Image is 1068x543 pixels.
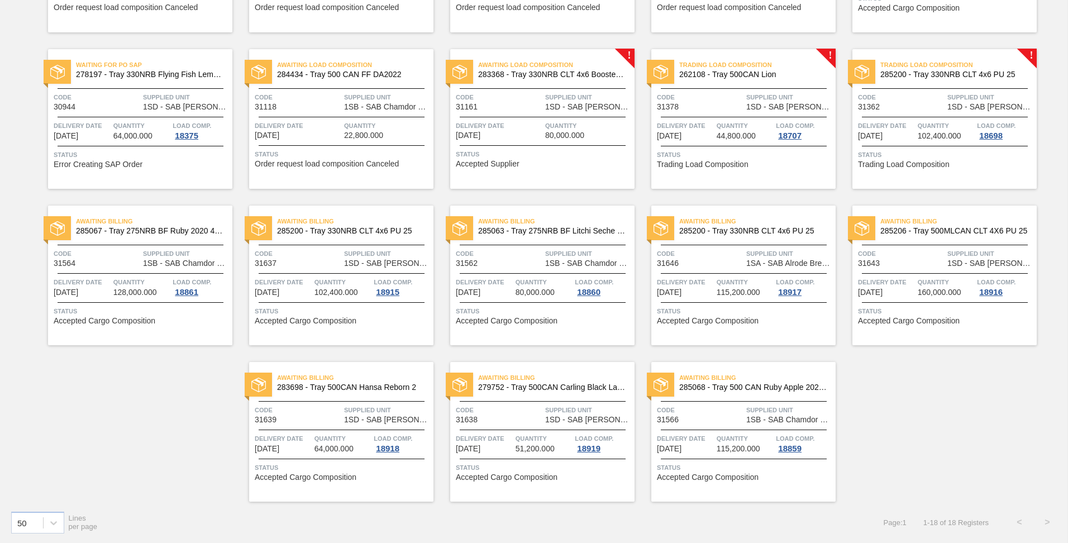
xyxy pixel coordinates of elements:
span: 44,800.000 [717,132,756,140]
a: Load Comp.18915 [374,277,431,297]
span: Quantity [344,120,431,131]
img: status [855,65,869,79]
img: status [654,65,668,79]
span: Supplied Unit [746,248,833,259]
a: Load Comp.18916 [977,277,1034,297]
span: 09/13/2025 [657,288,681,297]
button: < [1005,508,1033,536]
span: Load Comp. [374,277,412,288]
span: Awaiting Billing [880,216,1037,227]
span: Status [657,306,833,317]
span: Code [456,404,542,416]
span: Delivery Date [657,120,714,131]
a: statusWaiting for PO SAP278197 - Tray 330NRB Flying Fish Lemon (2020)Code30944Supplied Unit1SD - ... [31,49,232,189]
span: Accepted Cargo Composition [255,317,356,325]
span: Code [54,92,140,103]
span: 1SB - SAB Chamdor Brewery [344,103,431,111]
span: Status [456,462,632,473]
span: 285063 - Tray 275NRB BF Litchi Seche 4x6 PU [478,227,626,235]
span: 1SD - SAB Rosslyn Brewery [746,103,833,111]
span: 09/05/2025 [657,132,681,140]
span: Accepted Cargo Composition [456,317,557,325]
span: Error Creating SAP Order [54,160,142,169]
img: status [654,378,668,392]
span: 283368 - Tray 330NRB CLT 4x6 Booster 1 V2 [478,70,626,79]
span: 283698 - Tray 500CAN Hansa Reborn 2 [277,383,425,392]
span: Awaiting Billing [277,216,433,227]
span: Code [657,404,743,416]
span: Delivery Date [657,277,714,288]
span: 31161 [456,103,478,111]
span: Awaiting Billing [478,372,635,383]
span: 09/11/2025 [54,288,78,297]
span: Load Comp. [776,120,814,131]
a: statusAwaiting Billing285068 - Tray 500 CAN Ruby Apple 2020 4x6 PUCode31566Supplied Unit1SB - SAB... [635,362,836,502]
span: Status [456,149,632,160]
span: 64,000.000 [113,132,152,140]
span: Code [255,92,341,103]
span: Quantity [545,120,632,131]
span: 09/15/2025 [255,445,279,453]
span: Supplied Unit [143,92,230,103]
span: Accepted Cargo Composition [657,317,759,325]
a: Load Comp.18707 [776,120,833,140]
div: 18698 [977,131,1005,140]
a: !statusTrading Load Composition285200 - Tray 330NRB CLT 4x6 PU 25Code31362Supplied Unit1SD - SAB ... [836,49,1037,189]
span: Load Comp. [977,277,1015,288]
span: 285200 - Tray 330NRB CLT 4x6 PU 25 [679,227,827,235]
span: 102,400.000 [918,132,961,140]
span: 1SA - SAB Alrode Brewery [746,259,833,268]
span: Code [54,248,140,259]
a: Load Comp.18861 [173,277,230,297]
span: Status [456,306,632,317]
span: 31637 [255,259,276,268]
button: > [1033,508,1061,536]
span: Quantity [516,277,573,288]
span: Status [54,149,230,160]
span: Status [858,306,1034,317]
span: 115,200.000 [717,445,760,453]
span: Supplied Unit [344,248,431,259]
span: Status [858,149,1034,160]
span: 1SD - SAB Rosslyn Brewery [545,416,632,424]
div: 18375 [173,131,201,140]
span: Delivery Date [255,120,341,131]
img: status [251,65,266,79]
span: 31639 [255,416,276,424]
span: Load Comp. [173,120,211,131]
span: 1SB - SAB Chamdor Brewery [746,416,833,424]
img: status [452,65,467,79]
span: 08/31/2025 [456,131,480,140]
span: Supplied Unit [545,248,632,259]
span: 31378 [657,103,679,111]
span: Load Comp. [575,433,613,444]
span: Accepted Supplier [456,160,519,168]
span: Lines per page [69,514,98,531]
img: status [654,221,668,236]
span: Supplied Unit [545,404,632,416]
span: Order request load composition Canceled [255,160,399,168]
span: Status [657,462,833,473]
span: 285200 - Tray 330NRB CLT 4x6 PU 25 [277,227,425,235]
span: Awaiting Load Composition [277,59,433,70]
span: 31562 [456,259,478,268]
span: Delivery Date [255,433,312,444]
img: status [50,221,65,236]
span: Quantity [113,120,170,131]
span: 115,200.000 [717,288,760,297]
span: Accepted Cargo Composition [858,4,960,12]
img: status [452,378,467,392]
span: Delivery Date [456,277,513,288]
span: Status [54,306,230,317]
span: 09/05/2025 [858,132,883,140]
span: Quantity [717,433,774,444]
span: Accepted Cargo Composition [255,473,356,482]
span: 1SD - SAB Rosslyn Brewery [545,103,632,111]
img: status [855,221,869,236]
span: Code [456,92,542,103]
span: Code [456,248,542,259]
div: 18916 [977,288,1005,297]
div: 18917 [776,288,804,297]
span: Awaiting Billing [679,216,836,227]
img: status [251,378,266,392]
